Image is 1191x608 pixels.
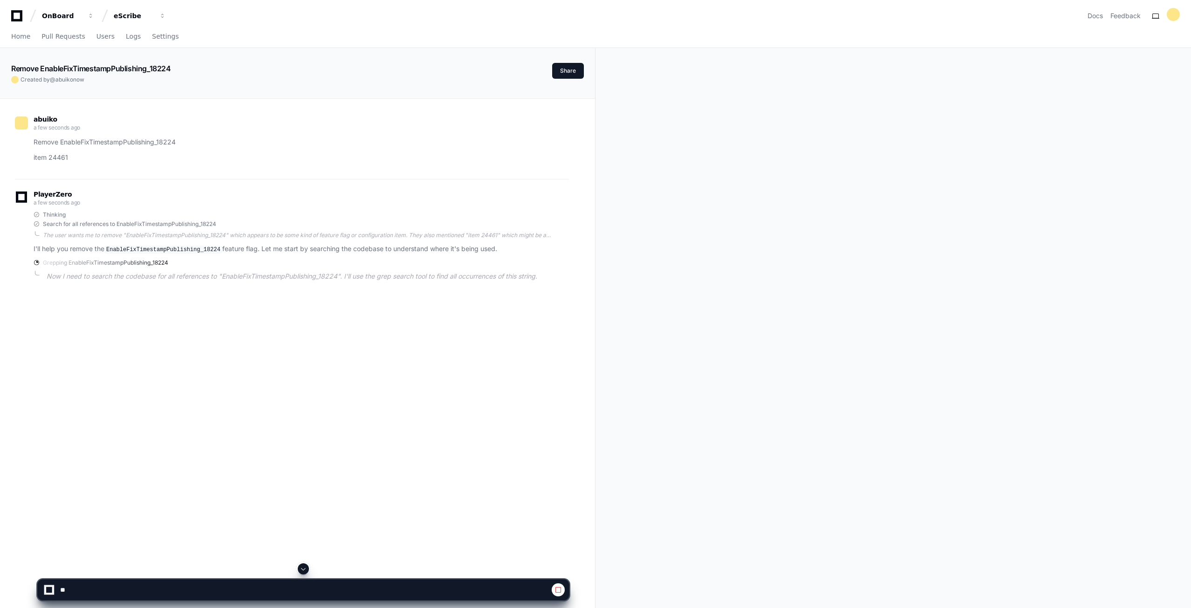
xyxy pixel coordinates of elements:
[152,34,178,39] span: Settings
[152,26,178,48] a: Settings
[43,259,168,266] span: Grepping EnableFixTimestampPublishing_18224
[34,191,72,197] span: PlayerZero
[34,244,569,255] p: I'll help you remove the feature flag. Let me start by searching the codebase to understand where...
[38,7,98,24] button: OnBoard
[43,220,216,228] span: Search for all references to EnableFixTimestampPublishing_18224
[73,76,84,83] span: now
[41,34,85,39] span: Pull Requests
[11,34,30,39] span: Home
[50,76,55,83] span: @
[110,7,170,24] button: eScribe
[42,11,82,20] div: OnBoard
[126,26,141,48] a: Logs
[55,76,73,83] span: abuiko
[34,116,57,123] span: abuiko
[11,26,30,48] a: Home
[34,137,569,148] p: Remove EnableFixTimestampPublishing_18224
[1088,11,1103,20] a: Docs
[43,232,569,239] div: The user wants me to remove "EnableFixTimestampPublishing_18224" which appears to be some kind of...
[43,211,66,219] span: Thinking
[96,34,115,39] span: Users
[21,76,84,83] span: Created by
[34,124,80,131] span: a few seconds ago
[1110,11,1141,20] button: Feedback
[11,64,171,73] app-text-character-animate: Remove EnableFixTimestampPublishing_18224
[96,26,115,48] a: Users
[126,34,141,39] span: Logs
[34,199,80,206] span: a few seconds ago
[104,246,222,254] code: EnableFixTimestampPublishing_18224
[41,26,85,48] a: Pull Requests
[552,63,584,79] button: Share
[114,11,154,20] div: eScribe
[47,271,569,282] p: Now I need to search the codebase for all references to "EnableFixTimestampPublishing_18224". I'l...
[34,152,569,163] p: item 24461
